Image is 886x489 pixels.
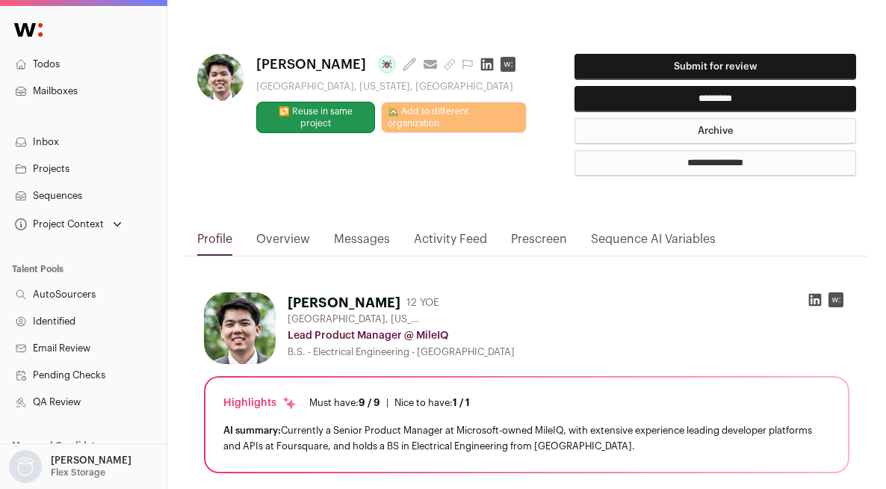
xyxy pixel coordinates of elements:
[288,313,422,325] span: [GEOGRAPHIC_DATA], [US_STATE], [GEOGRAPHIC_DATA]
[223,425,281,435] span: AI summary:
[12,214,125,235] button: Open dropdown
[197,54,244,101] img: e2e7e80c20b3e268f7d78b08ca2657b93b3d58e6afc38433cb1855ddd3e529cd.jpg
[256,54,366,75] span: [PERSON_NAME]
[359,398,380,407] span: 9 / 9
[256,230,310,256] a: Overview
[9,450,42,483] img: nopic.png
[334,230,390,256] a: Messages
[51,467,105,479] p: Flex Storage
[6,450,134,483] button: Open dropdown
[309,397,470,409] ul: |
[511,230,567,256] a: Prescreen
[223,422,830,454] div: Currently a Senior Product Manager at Microsoft-owned MileIQ, with extensive experience leading d...
[309,397,380,409] div: Must have:
[406,295,439,310] div: 12 YOE
[6,15,51,45] img: Wellfound
[204,292,276,364] img: e2e7e80c20b3e268f7d78b08ca2657b93b3d58e6afc38433cb1855ddd3e529cd.jpg
[381,102,527,133] a: 🏡 Add to different organization
[574,54,856,80] button: Submit for review
[223,396,297,410] div: Highlights
[288,292,400,313] h1: [PERSON_NAME]
[12,218,104,230] div: Project Context
[574,118,856,144] button: Archive
[256,81,527,93] div: [GEOGRAPHIC_DATA], [US_STATE], [GEOGRAPHIC_DATA]
[288,346,849,358] div: B.S. - Electrical Engineering - [GEOGRAPHIC_DATA]
[288,328,849,343] div: Lead Product Manager @ MileIQ
[51,455,131,467] p: [PERSON_NAME]
[256,102,375,133] button: 🔂 Reuse in same project
[197,230,232,256] a: Profile
[453,398,470,407] span: 1 / 1
[414,230,487,256] a: Activity Feed
[394,397,470,409] div: Nice to have:
[591,230,716,256] a: Sequence AI Variables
